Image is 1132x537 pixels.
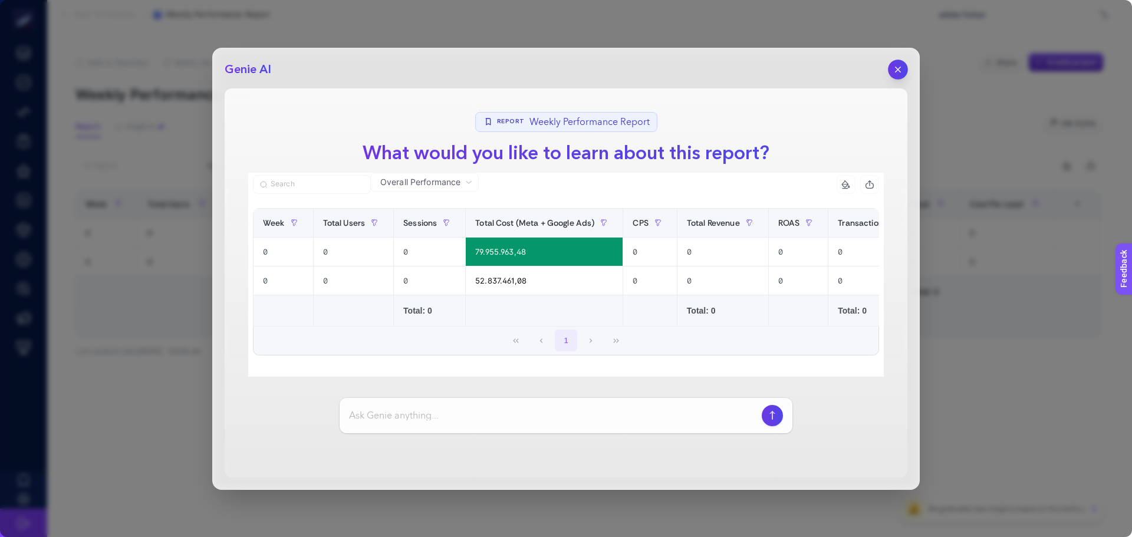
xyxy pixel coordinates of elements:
span: Total Revenue [687,218,740,228]
div: 0 [254,266,313,295]
input: Search [271,180,364,189]
h2: Genie AI [225,61,271,78]
div: 52.837.461,08 [466,266,623,295]
span: Total Cost (Meta + Google Ads) [475,218,594,228]
div: 0 [623,266,676,295]
div: Overall Performance [248,192,884,377]
div: 79.955.963,48 [466,238,623,266]
div: Total: 0 [838,305,906,317]
div: 0 [677,266,768,295]
div: Total: 0 [403,305,456,317]
div: Total: 0 [687,305,759,317]
div: 0 [828,266,916,295]
div: 0 [623,238,676,266]
span: CPS [633,218,648,228]
span: Feedback [7,4,45,13]
div: 0 [769,266,828,295]
span: Transactions [838,218,887,228]
span: Total Users [323,218,366,228]
div: 0 [314,238,394,266]
span: Report [497,117,525,126]
div: 0 [769,238,828,266]
div: 0 [828,238,916,266]
span: Overall Performance [380,176,460,188]
span: Sessions [403,218,437,228]
button: 1 [555,330,577,352]
div: 0 [394,266,465,295]
div: 0 [394,238,465,266]
span: Week [263,218,285,228]
span: ROAS [778,218,800,228]
input: Ask Genie anything... [349,408,757,423]
div: 0 [314,266,394,295]
h1: What would you like to learn about this report? [353,139,779,167]
div: 0 [677,238,768,266]
span: Weekly Performance Report [529,115,650,129]
div: 0 [254,238,313,266]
